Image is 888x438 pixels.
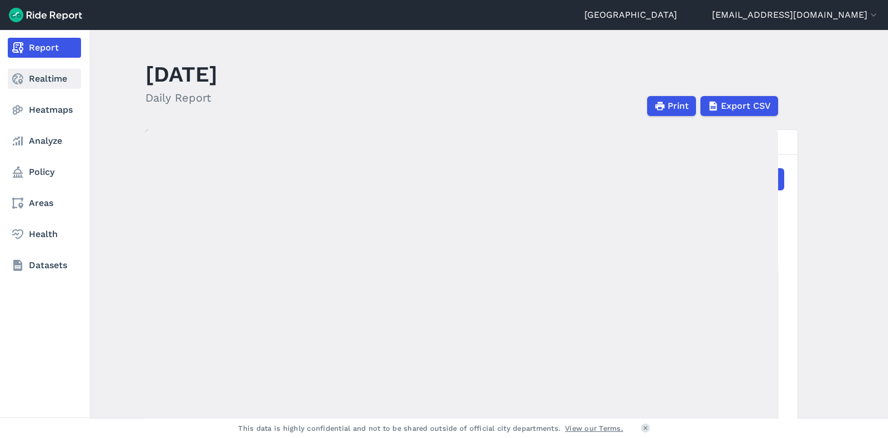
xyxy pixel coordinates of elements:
a: Realtime [8,69,81,89]
button: Print [647,96,696,116]
button: Export CSV [700,96,778,116]
h2: Daily Report [145,89,218,106]
a: Health [8,224,81,244]
a: Datasets [8,255,81,275]
a: [GEOGRAPHIC_DATA] [584,8,677,22]
a: Heatmaps [8,100,81,120]
a: Areas [8,193,81,213]
button: [EMAIL_ADDRESS][DOMAIN_NAME] [712,8,879,22]
a: Analyze [8,131,81,151]
img: Ride Report [9,8,82,22]
h1: [DATE] [145,59,218,89]
a: Report [8,38,81,58]
span: Print [668,99,689,113]
span: Export CSV [721,99,771,113]
a: Policy [8,162,81,182]
a: View our Terms. [565,423,623,434]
